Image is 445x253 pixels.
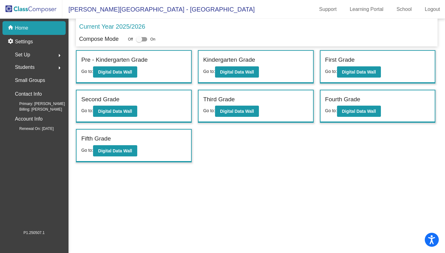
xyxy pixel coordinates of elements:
[81,108,93,113] span: Go to:
[337,66,381,78] button: Digital Data Wall
[345,4,389,14] a: Learning Portal
[98,69,132,74] b: Digital Data Wall
[314,4,342,14] a: Support
[15,63,35,72] span: Students
[203,55,255,64] label: Kindergarten Grade
[81,134,111,143] label: Fifth Grade
[56,52,63,59] mat-icon: arrow_right
[9,126,54,131] span: Renewal On: [DATE]
[81,69,93,74] span: Go to:
[7,38,15,45] mat-icon: settings
[325,95,360,104] label: Fourth Grade
[220,69,254,74] b: Digital Data Wall
[93,66,137,78] button: Digital Data Wall
[81,148,93,153] span: Go to:
[15,115,43,123] p: Account Info
[9,101,65,107] span: Primary: [PERSON_NAME]
[15,90,42,98] p: Contact Info
[93,145,137,156] button: Digital Data Wall
[128,36,133,42] span: Off
[215,66,259,78] button: Digital Data Wall
[62,4,255,14] span: [PERSON_NAME][GEOGRAPHIC_DATA] - [GEOGRAPHIC_DATA]
[81,55,148,64] label: Pre - Kindergarten Grade
[325,108,337,113] span: Go to:
[15,76,45,85] p: Small Groups
[220,109,254,114] b: Digital Data Wall
[337,106,381,117] button: Digital Data Wall
[15,38,33,45] p: Settings
[93,106,137,117] button: Digital Data Wall
[325,55,355,64] label: First Grade
[203,69,215,74] span: Go to:
[79,35,119,43] p: Compose Mode
[9,107,62,112] span: Billing: [PERSON_NAME]
[150,36,155,42] span: On
[79,22,145,31] p: Current Year 2025/2026
[203,108,215,113] span: Go to:
[81,95,119,104] label: Second Grade
[342,69,376,74] b: Digital Data Wall
[98,109,132,114] b: Digital Data Wall
[98,148,132,153] b: Digital Data Wall
[325,69,337,74] span: Go to:
[391,4,417,14] a: School
[7,24,15,32] mat-icon: home
[203,95,235,104] label: Third Grade
[215,106,259,117] button: Digital Data Wall
[15,24,28,32] p: Home
[342,109,376,114] b: Digital Data Wall
[420,4,445,14] a: Logout
[15,50,30,59] span: Set Up
[56,64,63,72] mat-icon: arrow_right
